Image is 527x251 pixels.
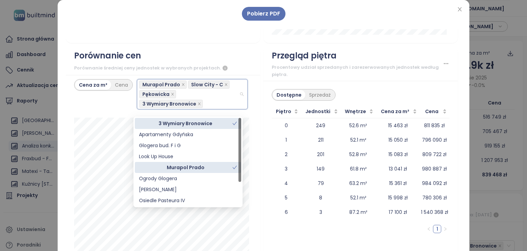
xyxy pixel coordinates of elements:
[181,83,185,86] span: close
[139,100,203,108] span: 3 Wymiary Bronowice
[420,118,449,133] td: 811 835 zł
[191,81,223,88] span: Slow City - C
[301,162,341,176] td: 149
[135,129,241,140] div: Apartamenty Gdyńska
[420,133,449,147] td: 796 090 zł
[301,105,341,118] th: Jednostki
[135,118,241,129] div: 3 Wymiary Bronowice
[301,190,341,205] td: 8
[232,121,237,126] span: check
[74,64,252,72] div: Porównanie średniej ceny jednostek w wybranych projektach.
[376,162,420,176] td: 13 041 zł
[420,176,449,190] td: 984 092 zł
[341,162,376,176] td: 61.8 m²
[139,186,237,193] div: [PERSON_NAME]
[379,108,411,115] span: Cena za m²
[301,147,341,162] td: 201
[188,80,230,89] span: Slow City - C
[441,225,449,233] button: right
[420,147,449,162] td: 809 722 zł
[111,80,132,90] div: Cena
[272,64,443,78] div: Procentowy udział sprzedanych i zarezerwowanych jednostek według piętra.
[273,90,305,100] div: Dostępne
[135,195,241,206] div: Osiedle Pasteura IV
[272,147,301,162] td: 2
[301,133,341,147] td: 211
[420,162,449,176] td: 980 887 zł
[376,190,420,205] td: 15 998 zł
[247,9,280,18] span: Pobierz PDF
[274,108,293,115] span: Piętro
[376,118,420,133] td: 15 463 zł
[135,173,241,184] div: Ogrody Glogera
[135,140,241,151] div: Glogera bud. F i G
[272,105,301,118] th: Piętro
[341,176,376,190] td: 63.2 m²
[135,184,241,195] div: Osiedle Mozaika
[139,153,237,160] div: Look Up House
[232,165,237,170] span: check
[142,90,169,98] span: Pękowicka
[441,225,449,233] li: Następna strona
[341,133,376,147] td: 52.1 m²
[139,131,237,138] div: Apartamenty Gdyńska
[74,49,141,62] div: Porównanie cen
[224,83,228,86] span: close
[341,205,376,219] td: 87.2 m²
[242,7,285,21] button: Pobierz PDF
[304,108,332,115] span: Jednostki
[376,147,420,162] td: 15 083 zł
[341,147,376,162] td: 52.8 m²
[376,133,420,147] td: 15 050 zł
[272,49,337,62] div: Przegląd piętra
[425,225,433,233] li: Poprzednia strona
[456,6,464,13] button: Close
[272,176,301,190] td: 4
[341,190,376,205] td: 52.1 m²
[457,7,462,12] span: close
[142,81,180,88] span: Murapol Prado
[301,176,341,190] td: 79
[75,80,111,90] div: Cena za m²
[305,90,335,100] div: Sprzedaż
[139,80,187,89] span: Murapol Prado
[272,205,301,219] td: 6
[427,227,431,231] span: left
[135,151,241,162] div: Look Up House
[433,225,441,233] a: 1
[272,133,301,147] td: 1
[139,142,237,149] div: Glogera bud. F i G
[433,225,441,233] li: 1
[301,118,341,133] td: 249
[420,205,449,219] td: 1 540 368 zł
[301,205,341,219] td: 3
[425,225,433,233] button: left
[341,105,376,118] th: Wnętrze
[139,175,237,182] div: Ogrody Glogera
[139,90,176,98] span: Pękowicka
[443,227,447,231] span: right
[139,197,237,204] div: Osiedle Pasteura IV
[139,164,232,171] div: Murapol Prado
[376,205,420,219] td: 17 100 zł
[272,162,301,176] td: 3
[376,176,420,190] td: 15 361 zł
[341,118,376,133] td: 52.6 m²
[343,108,368,115] span: Wnętrze
[139,120,232,127] div: 3 Wymiary Bronowice
[422,108,441,115] span: Cena
[142,100,196,108] span: 3 Wymiary Bronowice
[135,162,241,173] div: Murapol Prado
[272,190,301,205] td: 5
[376,105,420,118] th: Cena za m²
[420,105,449,118] th: Cena
[198,102,201,106] span: close
[272,118,301,133] td: 0
[420,190,449,205] td: 780 306 zł
[171,92,174,96] span: close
